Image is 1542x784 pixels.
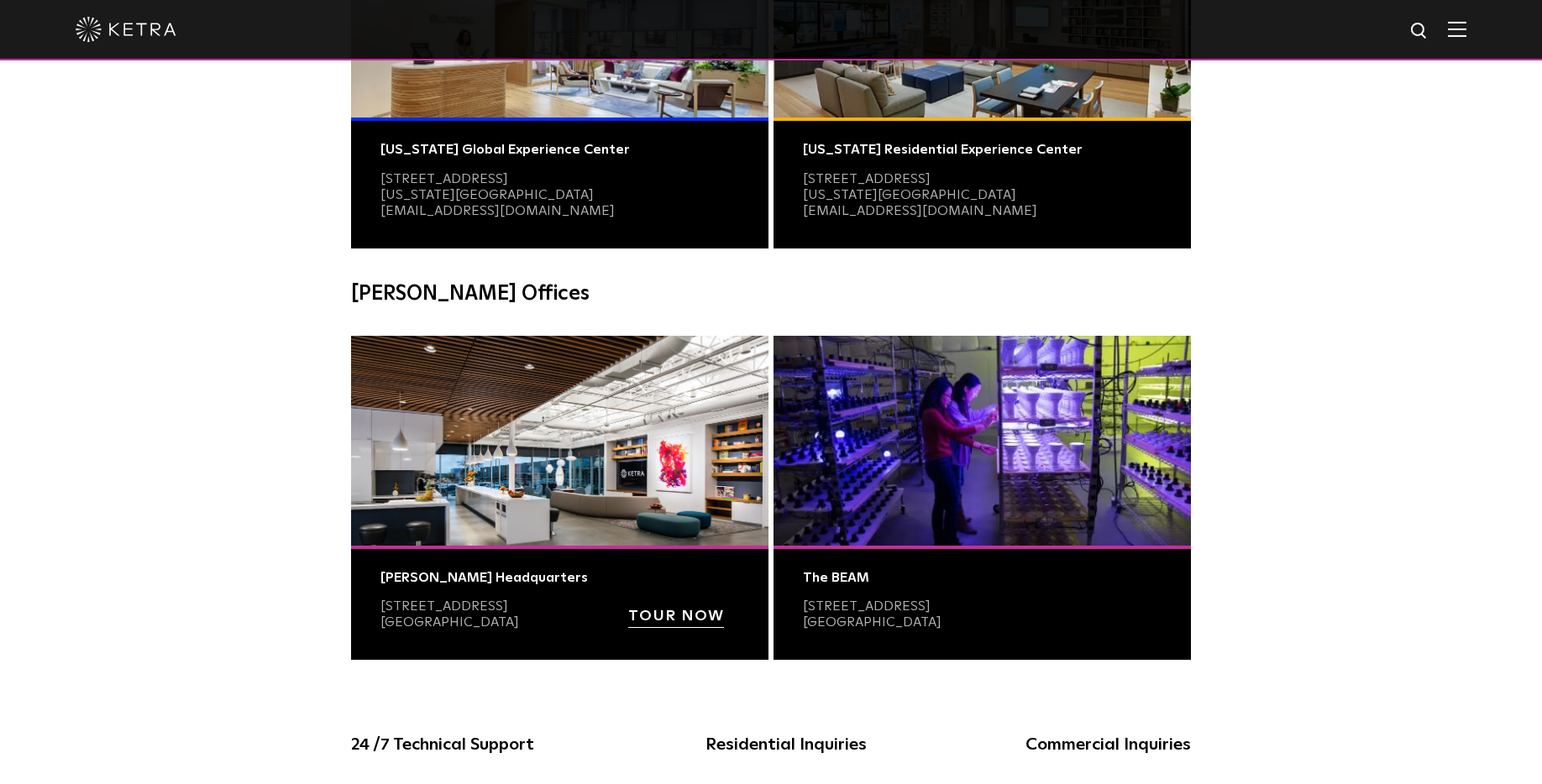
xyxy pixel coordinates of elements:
[803,142,1162,158] div: [US_STATE] Residential Experience Center
[803,615,941,629] a: [GEOGRAPHIC_DATA]
[380,599,508,613] a: [STREET_ADDRESS]
[1448,21,1466,37] img: Hamburger%20Nav.svg
[1409,21,1430,42] img: search icon
[76,17,176,42] img: ketra-logo-2019-white
[803,188,1016,201] a: [US_STATE][GEOGRAPHIC_DATA]
[628,609,724,628] a: TOUR NOW
[351,731,585,758] h5: 24 /7 Technical Support
[380,172,508,186] a: [STREET_ADDRESS]
[380,204,615,217] a: [EMAIL_ADDRESS][DOMAIN_NAME]
[803,172,931,186] a: [STREET_ADDRESS]
[380,142,739,158] div: [US_STATE] Global Experience Center
[705,731,906,758] h5: Residential Inquiries
[380,570,739,586] div: [PERSON_NAME] Headquarters
[628,609,724,624] strong: TOUR NOW
[803,204,1037,217] a: [EMAIL_ADDRESS][DOMAIN_NAME]
[803,570,1162,586] div: The BEAM
[774,336,1191,546] img: Austin Photo@2x
[380,615,519,629] a: [GEOGRAPHIC_DATA]
[1025,731,1191,758] h5: Commercial Inquiries
[803,599,931,613] a: [STREET_ADDRESS]
[380,188,594,201] a: [US_STATE][GEOGRAPHIC_DATA]
[351,336,768,546] img: 036-collaboration-studio-2 copy
[351,278,1191,310] h4: [PERSON_NAME] Offices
